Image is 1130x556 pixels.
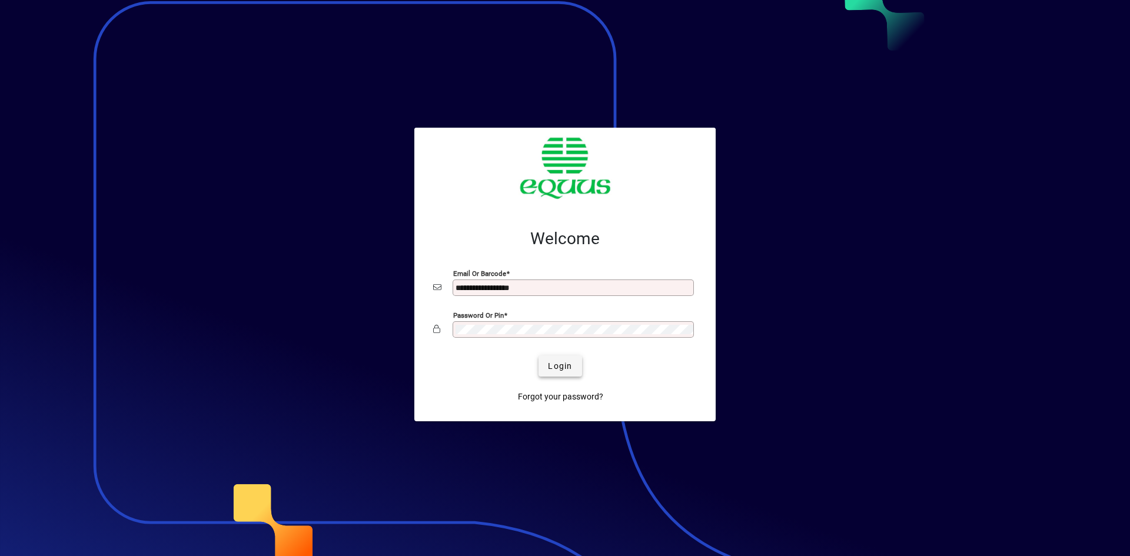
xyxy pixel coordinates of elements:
[518,391,603,403] span: Forgot your password?
[453,311,504,319] mat-label: Password or Pin
[539,355,581,377] button: Login
[433,229,697,249] h2: Welcome
[453,269,506,278] mat-label: Email or Barcode
[548,360,572,372] span: Login
[513,386,608,407] a: Forgot your password?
